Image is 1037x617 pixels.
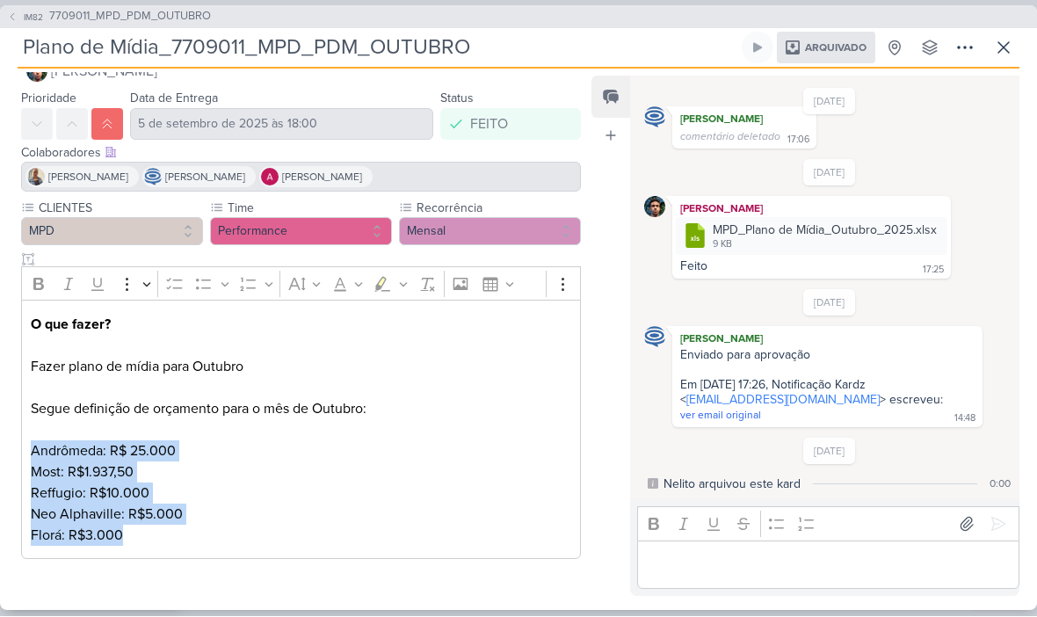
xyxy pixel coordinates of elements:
[686,393,880,408] a: [EMAIL_ADDRESS][DOMAIN_NAME]
[48,170,128,185] span: [PERSON_NAME]
[130,109,433,141] input: Select a date
[644,327,665,348] img: Caroline Traven De Andrade
[31,483,571,547] p: Reffugio: R$10.000 Neo Alphaville: R$5.000 Florá: R$3.000
[21,144,581,163] div: Colaboradores
[676,218,947,256] div: MPD_Plano de Mídia_Outubro_2025.xlsx
[130,91,218,106] label: Data de Entrega
[644,107,665,128] img: Caroline Traven De Andrade
[31,315,571,483] p: Fazer plano de mídia para Outubro Segue definição de orçamento para o mês de Outubro: Andrômeda: ...
[680,131,780,143] span: comentário deletado
[676,330,979,348] div: [PERSON_NAME]
[713,238,937,252] div: 9 KB
[165,170,245,185] span: [PERSON_NAME]
[21,218,203,246] button: MPD
[261,169,279,186] img: Alessandra Gomes
[676,111,813,128] div: [PERSON_NAME]
[210,218,392,246] button: Performance
[954,412,975,426] div: 14:48
[470,114,508,135] div: FEITO
[923,264,944,278] div: 17:25
[399,218,581,246] button: Mensal
[805,43,867,54] span: Arquivado
[440,109,581,141] button: FEITO
[680,410,761,422] span: ver email original
[21,301,581,560] div: Editor editing area: main
[144,169,162,186] img: Caroline Traven De Andrade
[637,541,1019,590] div: Editor editing area: main
[777,33,875,64] div: Arquivado
[990,476,1011,492] div: 0:00
[664,475,801,494] div: Nelito arquivou este kard
[226,200,392,218] label: Time
[713,221,937,240] div: MPD_Plano de Mídia_Outubro_2025.xlsx
[637,507,1019,541] div: Editor toolbar
[680,259,707,274] div: Feito
[415,200,581,218] label: Recorrência
[21,267,581,301] div: Editor toolbar
[37,200,203,218] label: CLIENTES
[18,33,738,64] input: Kard Sem Título
[676,200,947,218] div: [PERSON_NAME]
[680,348,999,408] span: Enviado para aprovação Em [DATE] 17:26, Notificação Kardz < > escreveu:
[31,316,111,334] strong: O que fazer?
[27,169,45,186] img: Iara Santos
[644,197,665,218] img: Nelito Junior
[751,41,765,55] div: Ligar relógio
[787,134,809,148] div: 17:06
[21,91,76,106] label: Prioridade
[440,91,474,106] label: Status
[282,170,362,185] span: [PERSON_NAME]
